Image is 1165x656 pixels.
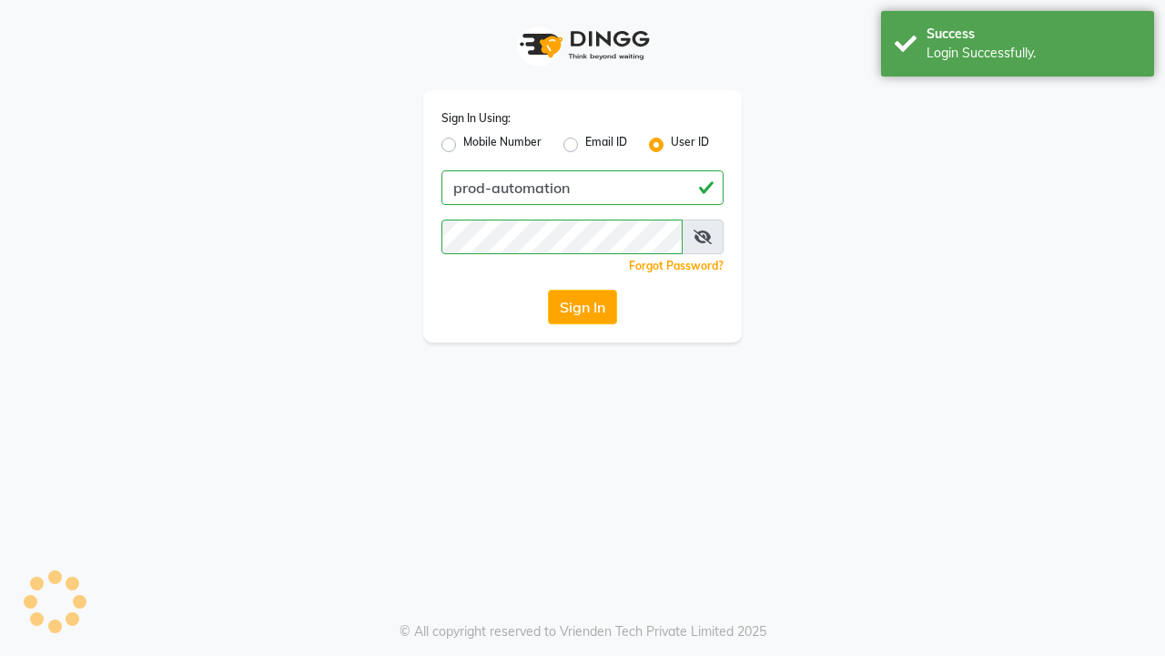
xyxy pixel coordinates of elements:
[463,134,542,156] label: Mobile Number
[548,290,617,324] button: Sign In
[441,220,683,254] input: Username
[510,18,655,72] img: logo1.svg
[441,110,511,127] label: Sign In Using:
[585,134,627,156] label: Email ID
[927,25,1140,44] div: Success
[629,259,724,272] a: Forgot Password?
[671,134,709,156] label: User ID
[927,44,1140,63] div: Login Successfully.
[441,170,724,205] input: Username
